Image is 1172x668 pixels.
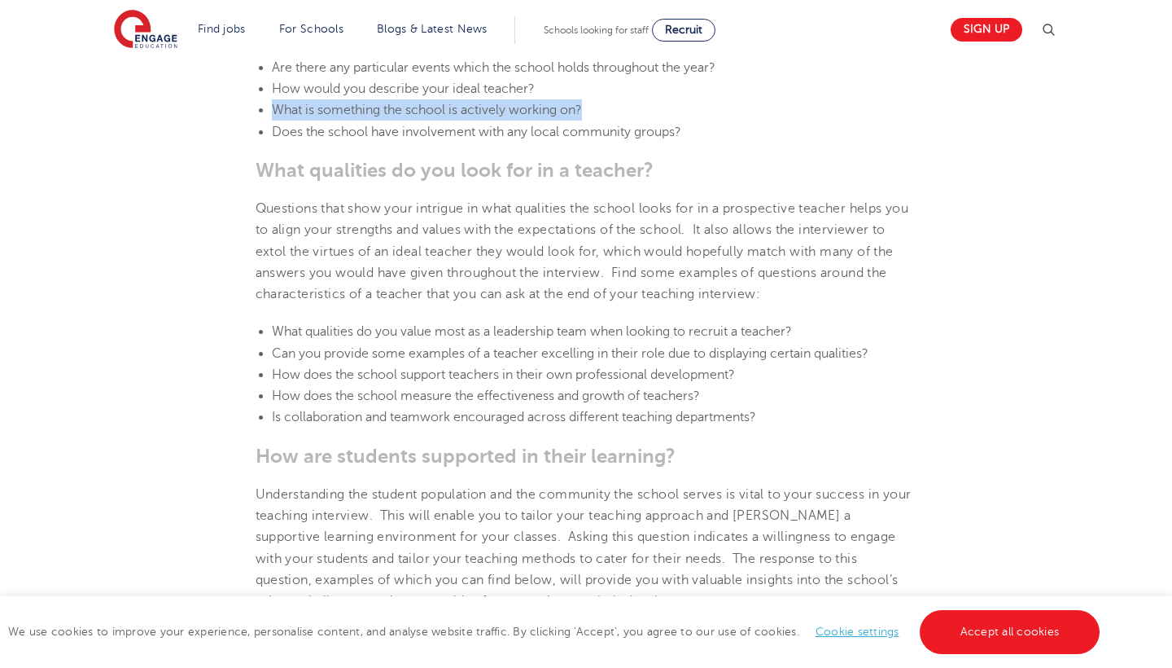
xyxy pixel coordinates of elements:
[272,346,868,361] span: Can you provide some examples of a teacher excelling in their role due to displaying certain qual...
[544,24,649,36] span: Schools looking for staff
[652,19,715,42] a: Recruit
[377,23,488,35] a: Blogs & Latest News
[272,324,792,339] span: What qualities do you value most as a leadership team when looking to recruit a teacher?
[272,389,700,403] span: How does the school measure the effectiveness and growth of teachers?
[256,445,676,468] span: How are students supported in their learning?
[114,10,177,51] img: Engage Education
[272,60,715,75] span: Are there any particular events which the school holds throughout the year?
[272,81,535,96] span: How would you describe your ideal teacher?
[256,201,909,301] span: Questions that show your intrigue in what qualities the school looks for in a prospective teacher...
[256,487,912,609] span: Understanding the student population and the community the school serves is vital to your success...
[8,626,1104,638] span: We use cookies to improve your experience, personalise content, and analyse website traffic. By c...
[665,24,702,36] span: Recruit
[256,159,654,182] span: What qualities do you look for in a teacher?
[272,125,681,139] span: Does the school have involvement with any local community groups?
[951,18,1022,42] a: Sign up
[816,626,899,638] a: Cookie settings
[272,367,735,382] span: How does the school support teachers in their own professional development?
[920,610,1100,654] a: Accept all cookies
[272,410,756,424] span: Is collaboration and teamwork encouraged across different teaching departments?
[198,23,246,35] a: Find jobs
[279,23,343,35] a: For Schools
[272,103,582,117] span: What is something the school is actively working on?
